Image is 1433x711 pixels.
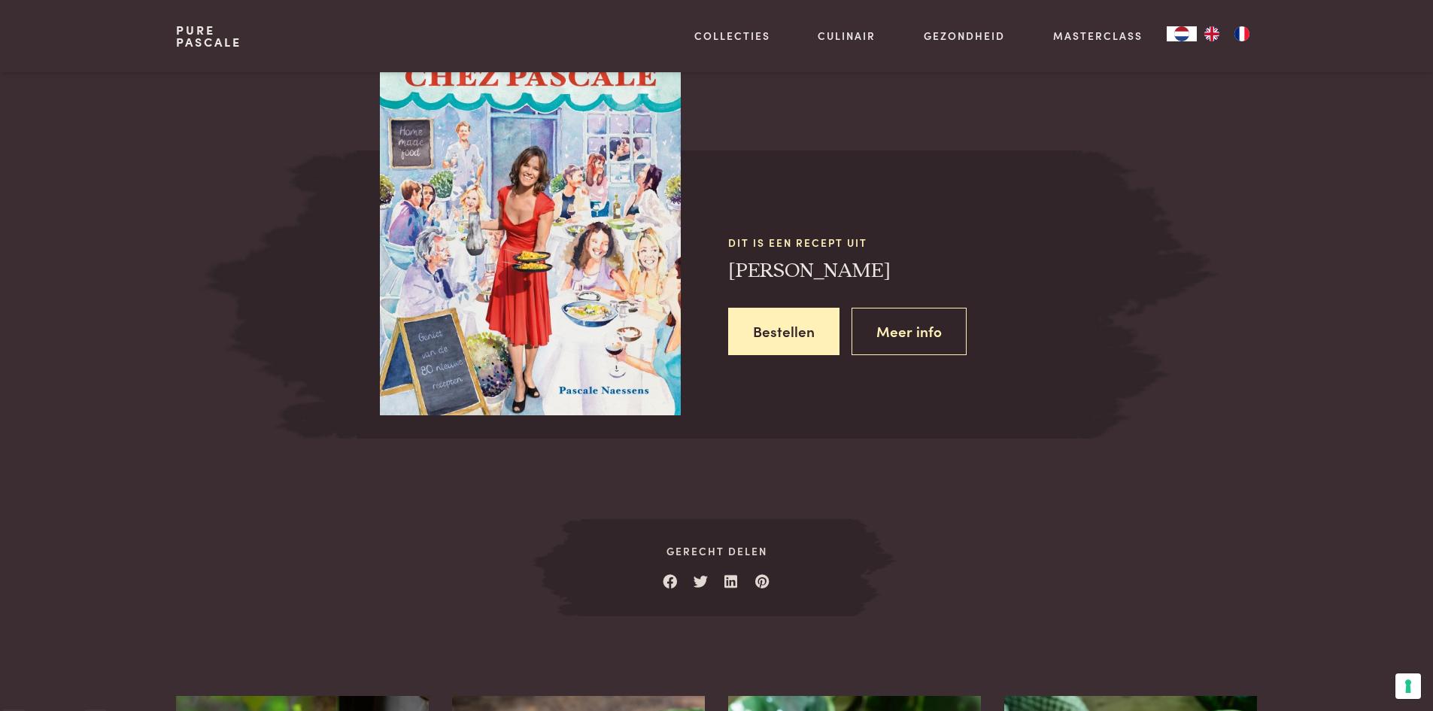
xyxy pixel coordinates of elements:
[728,258,1076,284] h3: [PERSON_NAME]
[728,308,839,355] a: Bestellen
[1167,26,1197,41] div: Language
[176,24,241,48] a: PurePascale
[1227,26,1257,41] a: FR
[1053,28,1143,44] a: Masterclass
[818,28,876,44] a: Culinair
[694,28,770,44] a: Collecties
[852,308,967,355] a: Meer info
[924,28,1005,44] a: Gezondheid
[1167,26,1257,41] aside: Language selected: Nederlands
[581,543,852,559] span: Gerecht delen
[1395,673,1421,699] button: Uw voorkeuren voor toestemming voor trackingtechnologieën
[1197,26,1227,41] a: EN
[1167,26,1197,41] a: NL
[1197,26,1257,41] ul: Language list
[728,235,1076,251] span: Dit is een recept uit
